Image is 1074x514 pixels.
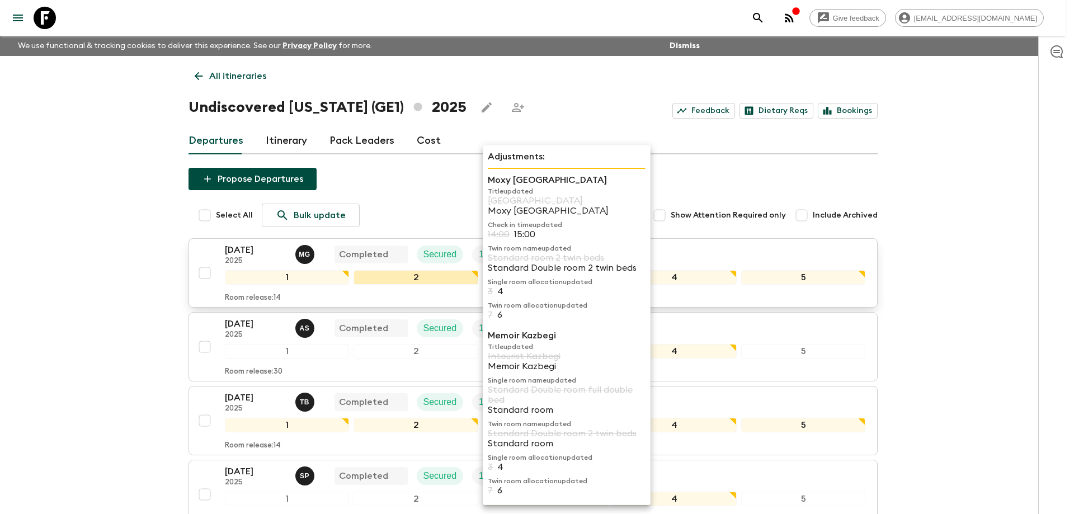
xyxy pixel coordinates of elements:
[354,492,478,506] div: 2
[488,351,646,361] p: Intourist Kazbegi
[497,485,502,496] p: 6
[225,257,286,266] p: 2025
[818,103,878,119] a: Bookings
[488,173,646,187] p: Moxy [GEOGRAPHIC_DATA]
[747,7,769,29] button: search adventures
[479,469,501,483] p: 13 / 14
[225,294,281,303] p: Room release: 14
[908,14,1043,22] span: [EMAIL_ADDRESS][DOMAIN_NAME]
[339,322,388,335] p: Completed
[671,210,786,221] span: Show Attention Required only
[488,220,646,229] p: Check in time updated
[216,210,253,221] span: Select All
[488,462,493,472] p: 3
[741,270,866,285] div: 5
[488,361,646,371] p: Memoir Kazbegi
[225,465,286,478] p: [DATE]
[514,229,535,239] p: 15:00
[225,391,286,404] p: [DATE]
[475,96,498,119] button: Edit this itinerary
[507,96,529,119] span: Share this itinerary
[423,248,457,261] p: Secured
[672,103,735,119] a: Feedback
[741,418,866,432] div: 5
[497,462,503,472] p: 4
[497,286,503,296] p: 4
[488,263,646,273] p: Standard Double room 2 twin beds
[225,270,350,285] div: 1
[339,395,388,409] p: Completed
[225,331,286,339] p: 2025
[225,404,286,413] p: 2025
[612,270,737,285] div: 4
[488,187,646,196] p: Title updated
[488,428,646,438] p: Standard Double room 2 twin beds
[741,344,866,359] div: 5
[209,69,266,83] p: All itineraries
[488,301,646,310] p: Twin room allocation updated
[295,322,317,331] span: Ana Sikharulidze
[225,344,350,359] div: 1
[282,42,337,50] a: Privacy Policy
[329,128,394,154] a: Pack Leaders
[813,210,878,221] span: Include Archived
[488,329,646,342] p: Memoir Kazbegi
[189,96,467,119] h1: Undiscovered [US_STATE] (GE1) 2025
[488,286,493,296] p: 3
[423,395,457,409] p: Secured
[225,317,286,331] p: [DATE]
[612,418,737,432] div: 4
[479,395,501,409] p: 12 / 14
[497,310,502,320] p: 6
[295,248,317,257] span: Mariam Gabichvadze
[225,492,350,506] div: 1
[339,248,388,261] p: Completed
[488,405,646,415] p: Standard room
[488,206,646,216] p: Moxy [GEOGRAPHIC_DATA]
[739,103,813,119] a: Dietary Reqs
[225,418,350,432] div: 1
[339,469,388,483] p: Completed
[472,246,508,263] div: Trip Fill
[488,150,646,163] p: Adjustments:
[488,229,510,239] p: 14:00
[827,14,885,22] span: Give feedback
[295,470,317,479] span: Sophie Pruidze
[7,7,29,29] button: menu
[488,376,646,385] p: Single room name updated
[472,393,508,411] div: Trip Fill
[488,485,493,496] p: 7
[667,38,703,54] button: Dismiss
[479,248,501,261] p: 12 / 14
[225,441,281,450] p: Room release: 14
[488,342,646,351] p: Title updated
[13,36,376,56] p: We use functional & tracking cookies to deliver this experience. See our for more.
[472,467,508,485] div: Trip Fill
[488,277,646,286] p: Single room allocation updated
[225,243,286,257] p: [DATE]
[225,478,286,487] p: 2025
[488,244,646,253] p: Twin room name updated
[741,492,866,506] div: 5
[295,396,317,405] span: Tamar Bulbulashvili
[488,196,646,206] p: [GEOGRAPHIC_DATA]
[189,128,243,154] a: Departures
[266,128,307,154] a: Itinerary
[488,438,646,449] p: Standard room
[417,128,441,154] a: Cost
[354,418,478,432] div: 2
[488,419,646,428] p: Twin room name updated
[612,492,737,506] div: 4
[189,168,317,190] button: Propose Departures
[488,453,646,462] p: Single room allocation updated
[488,310,493,320] p: 7
[488,253,646,263] p: Standard room 2 twin beds
[488,477,646,485] p: Twin room allocation updated
[488,385,646,405] p: Standard Double room full double bed
[612,344,737,359] div: 4
[354,270,478,285] div: 2
[225,367,282,376] p: Room release: 30
[294,209,346,222] p: Bulk update
[423,469,457,483] p: Secured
